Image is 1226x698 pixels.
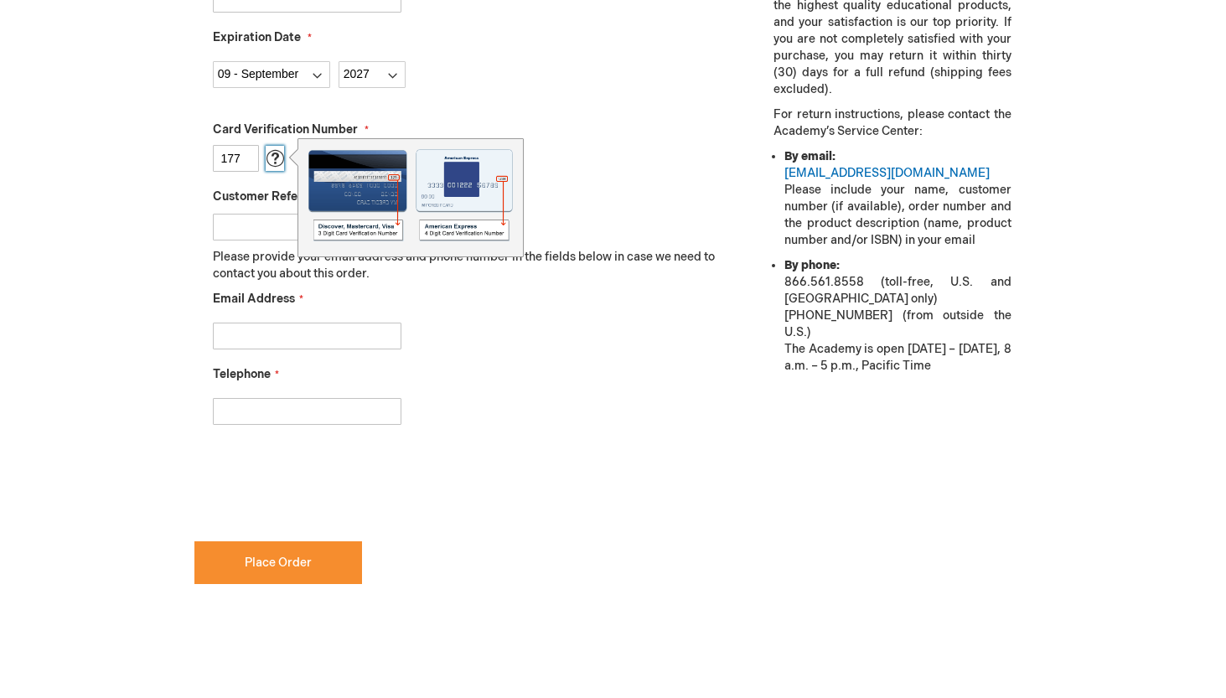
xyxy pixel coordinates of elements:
p: Please provide your email address and phone number in the fields below in case we need to contact... [213,249,728,282]
span: Expiration Date [213,30,301,44]
button: Place Order [194,541,362,584]
span: Email Address [213,292,295,306]
span: Place Order [245,556,312,570]
strong: By phone: [784,258,840,272]
span: Card Verification Number [213,122,358,137]
p: For return instructions, please contact the Academy’s Service Center: [773,106,1011,140]
a: [EMAIL_ADDRESS][DOMAIN_NAME] [784,166,990,180]
span: Telephone [213,367,271,381]
span: Customer Reference Number [213,189,378,204]
li: Please include your name, customer number (if available), order number and the product descriptio... [784,148,1011,249]
strong: By email: [784,149,835,163]
input: Card Verification Number [213,145,259,172]
li: 866.561.8558 (toll-free, U.S. and [GEOGRAPHIC_DATA] only) [PHONE_NUMBER] (from outside the U.S.) ... [784,257,1011,375]
iframe: reCAPTCHA [194,452,449,517]
img: Card Verification Number Visual Reference [308,149,513,241]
